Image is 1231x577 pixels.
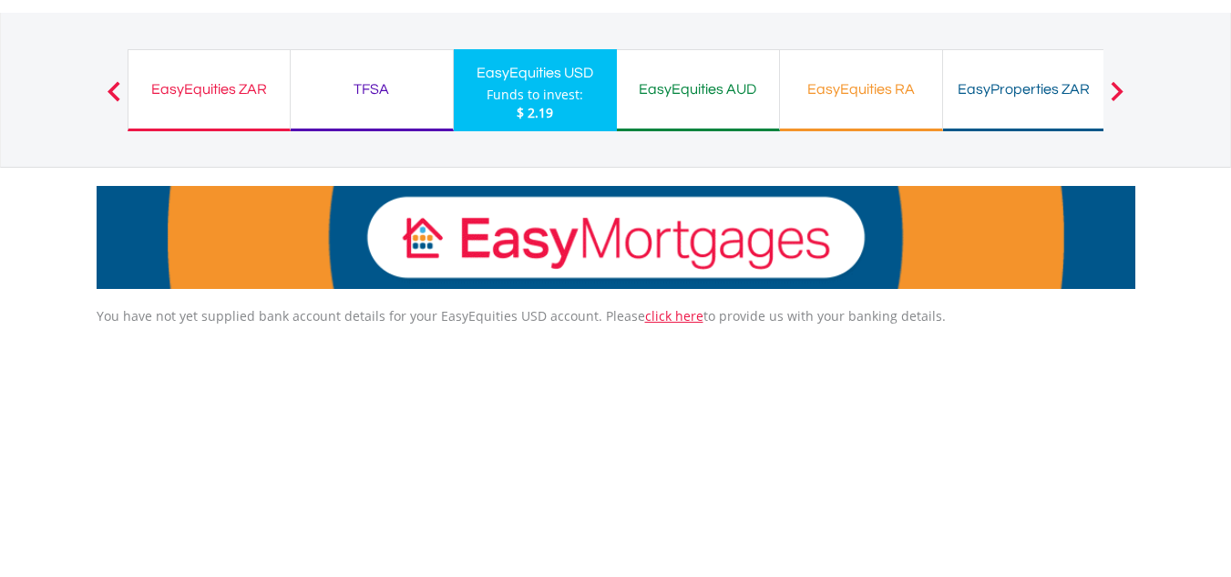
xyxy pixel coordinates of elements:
div: EasyEquities ZAR [139,77,279,102]
img: EasyMortage Promotion Banner [97,186,1135,289]
a: click here [645,307,703,325]
div: EasyEquities RA [791,77,931,102]
div: EasyProperties ZAR [954,77,1094,102]
div: EasyEquities USD [465,60,606,86]
div: EasyEquities AUD [628,77,768,102]
button: Next [1099,90,1135,108]
div: Funds to invest: [487,86,583,104]
div: TFSA [302,77,442,102]
span: $ 2.19 [517,104,553,121]
p: You have not yet supplied bank account details for your EasyEquities USD account. Please to provi... [97,307,1135,325]
button: Previous [96,90,132,108]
